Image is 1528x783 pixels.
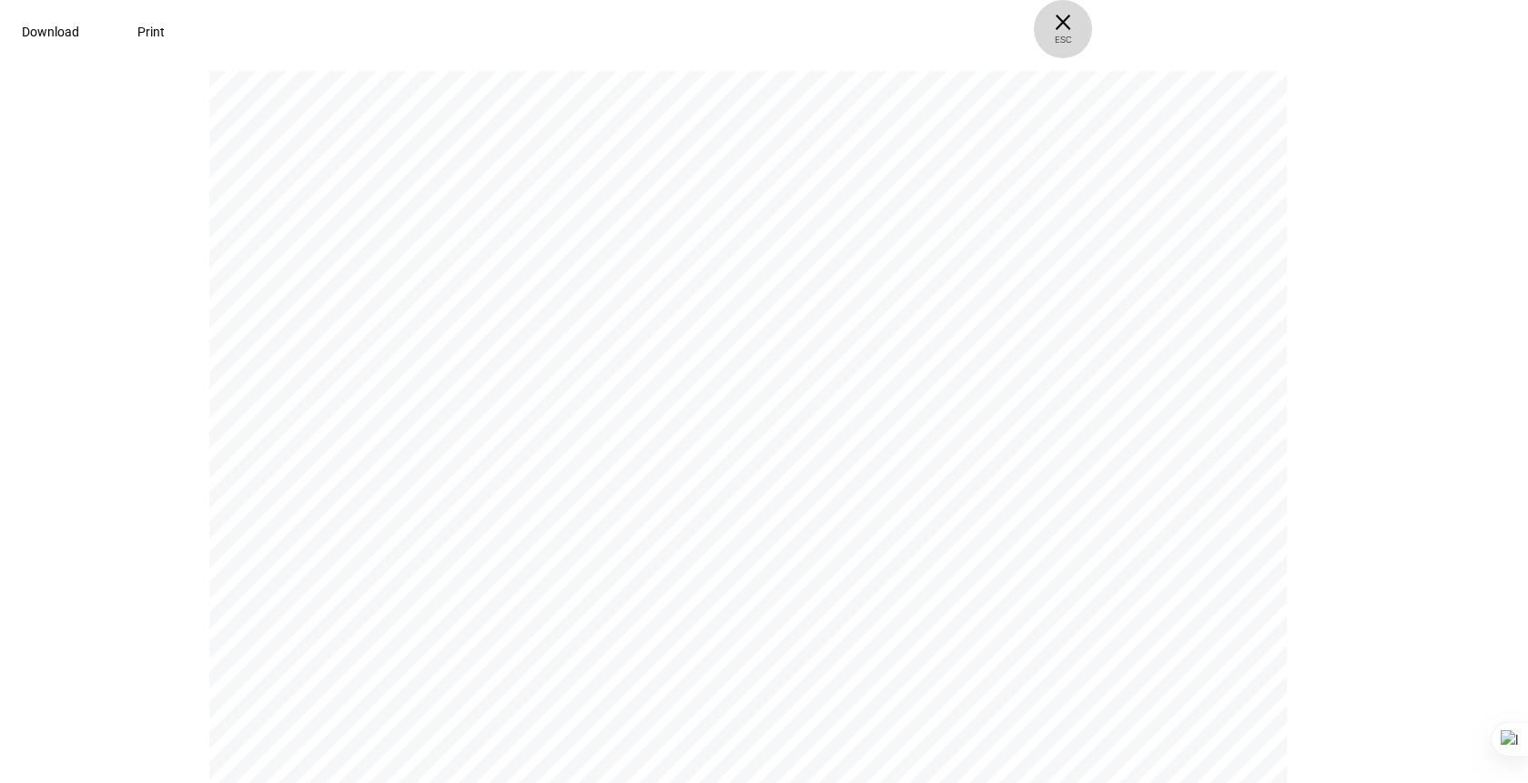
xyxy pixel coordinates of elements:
button: Print [116,14,187,50]
span: Download [22,25,79,39]
a: https://www.ethic.com/ [1160,119,1246,133]
span: Print [137,25,165,39]
span: ESC [1034,20,1092,46]
span: [PERSON_NAME] 9542 | Portfolio Report [903,120,1167,133]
